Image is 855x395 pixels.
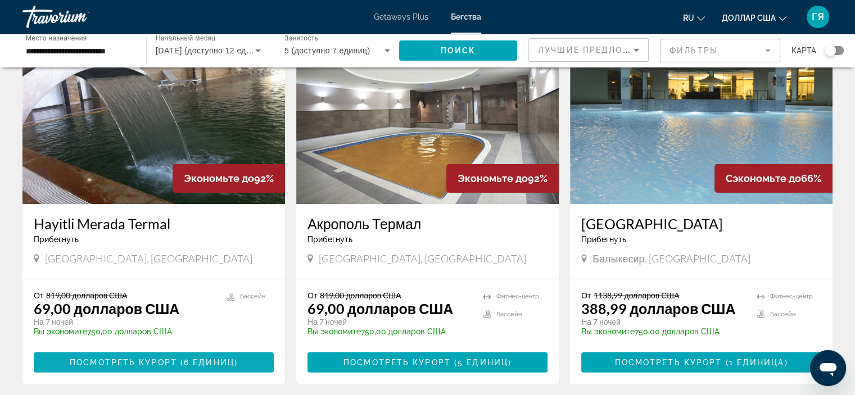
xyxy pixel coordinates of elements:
[45,252,252,265] font: [GEOGRAPHIC_DATA], [GEOGRAPHIC_DATA]
[812,11,824,22] font: ГЯ
[34,352,274,373] button: Посмотреть курорт(6 единиц)
[343,358,451,367] font: Посмотреть курорт
[729,358,784,367] font: 1 единица
[581,327,635,336] font: Вы экономите
[581,290,591,300] font: От
[34,317,73,326] font: На 7 ночей
[70,358,177,367] font: Посмотреть курорт
[34,300,179,317] font: 69,00 долларов США
[581,215,723,232] font: [GEOGRAPHIC_DATA]
[451,12,481,21] a: Бегства
[34,215,170,232] font: Hayitli Merada Termal
[319,252,526,265] font: [GEOGRAPHIC_DATA], [GEOGRAPHIC_DATA]
[528,172,548,184] font: 92%
[22,24,285,204] img: D886O01X.jpg
[508,358,512,367] font: )
[307,215,421,232] font: Акрополь Термал
[307,235,352,244] font: Прибегнуть
[581,352,821,373] button: Посмотреть курорт(1 единица)
[594,290,679,300] font: 1138,99 долларов США
[615,358,722,367] font: Посмотреть курорт
[184,358,234,367] font: 6 единиц
[156,46,268,55] font: [DATE] (доступно 12 единиц)
[22,2,135,31] a: Травориум
[581,215,821,232] a: [GEOGRAPHIC_DATA]
[34,327,87,336] font: Вы экономите
[581,300,735,317] font: 388,99 долларов США
[726,172,801,184] font: Сэкономьте до
[801,172,821,184] font: 66%
[770,293,813,300] font: Фитнес-центр
[87,327,172,336] font: 750,00 долларов США
[180,358,184,367] font: (
[496,293,539,300] font: Фитнес-центр
[307,290,317,300] font: От
[34,290,43,300] font: От
[810,350,846,386] iframe: Кнопка запуска окна обмена сообщениями
[399,40,517,61] button: Поиск
[538,46,658,55] font: Лучшие предложения
[784,358,788,367] font: )
[635,327,720,336] font: 750,00 долларов США
[307,300,453,317] font: 69,00 долларов США
[361,327,446,336] font: 750,00 долларов США
[307,317,347,326] font: На 7 ночей
[240,293,265,300] font: Бассейн
[660,38,780,63] button: Фильтр
[441,46,476,55] font: Поиск
[320,290,401,300] font: 819,00 долларов США
[307,215,548,232] a: Акрополь Термал
[683,13,694,22] font: ru
[34,235,79,244] font: Прибегнуть
[46,290,127,300] font: 819,00 долларов США
[307,327,361,336] font: Вы экономите
[791,46,816,55] font: Карта
[254,172,274,184] font: 92%
[570,24,833,204] img: DH79O01X.jpg
[454,358,458,367] font: (
[458,172,528,184] font: Экономьте до
[538,43,639,57] mat-select: Сортировать по
[307,352,548,373] button: Посмотреть курорт(5 единиц)
[184,172,254,184] font: Экономьте до
[722,10,786,26] button: Изменить валюту
[34,215,274,232] a: Hayitli Merada Termal
[26,34,87,42] font: Место назначения
[683,10,705,26] button: Изменить язык
[156,35,215,42] font: Начальный месяц
[803,5,833,29] button: Меню пользователя
[592,252,750,265] font: Балыкесир, [GEOGRAPHIC_DATA]
[284,35,318,42] font: Занятость
[284,46,370,55] font: 5 (доступно 7 единиц)
[458,358,508,367] font: 5 единиц
[296,24,559,204] img: D793O01X.jpg
[496,311,522,318] font: Бассейн
[725,358,729,367] font: (
[581,235,626,244] font: Прибегнуть
[374,12,428,21] a: Getaways Plus
[722,13,776,22] font: доллар США
[770,311,795,318] font: Бассейн
[234,358,238,367] font: )
[581,317,621,326] font: На 7 ночей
